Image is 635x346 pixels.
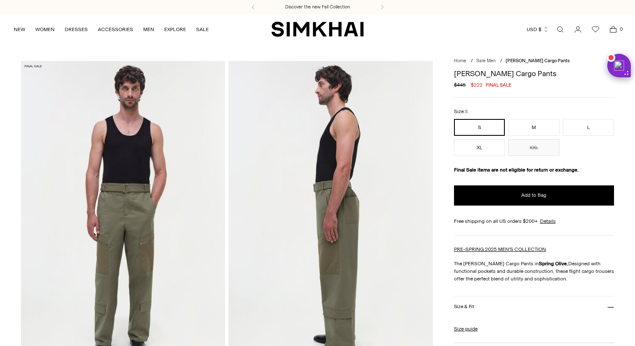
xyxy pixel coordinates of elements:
[454,325,478,333] a: Size guide
[454,246,546,252] a: PRE-SPRING 2025 MEN'S COLLECTION
[471,81,483,89] span: $222
[508,119,559,136] button: M
[98,20,133,39] a: ACCESSORIES
[454,217,614,225] div: Free shipping on all US orders $200+
[506,58,569,63] span: [PERSON_NAME] Cargo Pants
[454,139,505,156] button: XL
[454,296,614,318] button: Size & Fit
[569,21,586,38] a: Go to the account page
[285,4,350,11] a: Discover the new Fall Collection
[617,25,625,33] span: 0
[454,185,614,206] button: Add to Bag
[454,167,579,173] strong: Final Sale items are not eligible for return or exchange.
[454,58,466,63] a: Home
[164,20,186,39] a: EXPLORE
[465,109,468,114] span: S
[552,21,569,38] a: Open search modal
[539,261,568,267] strong: Spring Olive.
[521,192,546,199] span: Add to Bag
[65,20,88,39] a: DRESSES
[527,20,549,39] button: USD $
[35,20,55,39] a: WOMEN
[563,119,614,136] button: L
[271,21,364,37] a: SIMKHAI
[540,217,556,225] a: Details
[196,20,209,39] a: SALE
[605,21,622,38] a: Open cart modal
[454,81,466,89] s: $445
[500,58,502,65] div: /
[454,70,614,77] h1: [PERSON_NAME] Cargo Pants
[471,58,473,65] div: /
[14,20,25,39] a: NEW
[454,119,505,136] button: S
[454,108,468,116] label: Size:
[454,58,614,65] nav: breadcrumbs
[587,21,604,38] a: Wishlist
[454,304,474,309] h3: Size & Fit
[143,20,154,39] a: MEN
[476,58,496,63] a: Sale Men
[454,260,614,283] p: The [PERSON_NAME] Cargo Pants in Designed with functional pockets and durable construction, these...
[508,139,559,156] button: XXL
